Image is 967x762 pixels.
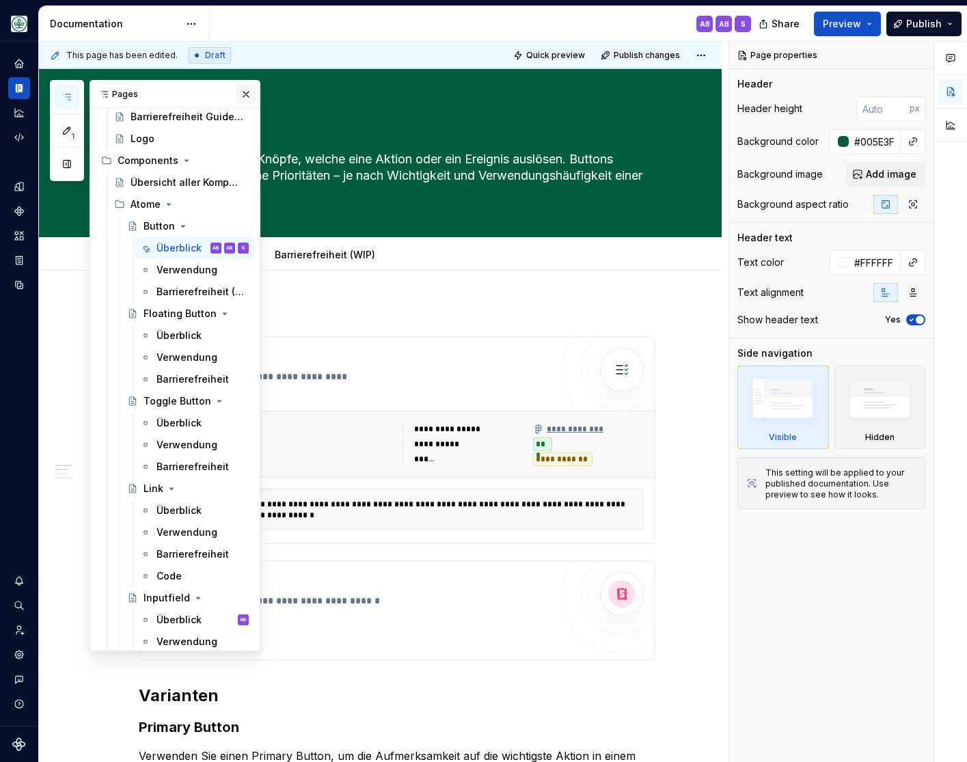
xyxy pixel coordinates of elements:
div: Atome [109,193,254,215]
div: Atome [131,198,161,211]
input: Auto [857,96,910,121]
label: Yes [885,314,901,325]
a: Documentation [8,77,30,99]
div: Verwendung [156,635,217,649]
div: Search ⌘K [8,595,30,616]
div: Code [156,569,182,583]
a: ÜberblickAB [135,609,254,631]
a: Verwendung [135,521,254,543]
a: Storybook stories [8,249,30,271]
span: Quick preview [526,50,585,61]
a: Components [8,200,30,222]
a: Code automation [8,126,30,148]
div: Text alignment [737,286,804,299]
div: Components [96,150,254,172]
div: AB [719,18,729,29]
a: Überblick [135,500,254,521]
div: Text color [737,256,784,269]
div: S [741,18,746,29]
div: Überblick [156,416,202,430]
button: Contact support [8,668,30,690]
div: Show header text [737,313,818,327]
div: Components [118,154,178,167]
svg: Supernova Logo [12,737,26,751]
a: Link [122,478,254,500]
div: Überblick [156,241,202,255]
div: Button [144,219,175,233]
span: 1 [67,131,78,141]
a: Barrierefreiheit (WIP) [135,281,254,303]
div: Überblick [156,329,202,342]
div: Verwendung [156,438,217,452]
span: Preview [823,17,861,31]
a: Barrierefreiheit Guidelines [109,106,254,128]
a: ÜberblickABABS [135,237,254,259]
div: AB [700,18,710,29]
div: Barrierefreiheit (WIP) [269,240,381,269]
div: Überblick [156,613,202,627]
input: Auto [849,250,901,275]
img: df5db9ef-aba0-4771-bf51-9763b7497661.png [11,16,27,32]
button: Notifications [8,570,30,592]
p: px [910,103,920,114]
div: AB [213,241,219,255]
button: Publish [886,12,962,36]
div: Assets [8,225,30,247]
div: Header height [737,102,802,115]
div: Visible [737,366,829,449]
a: Logo [109,128,254,150]
div: Verwendung [156,351,217,364]
div: Visible [769,432,797,443]
span: Draft [205,50,226,61]
a: Barrierefreiheit [135,368,254,390]
a: Verwendung [135,259,254,281]
div: Barrierefreiheit [156,547,229,561]
button: Share [752,12,808,36]
div: Background color [737,135,819,148]
div: Verwendung [156,263,217,277]
a: Invite team [8,619,30,641]
div: Design tokens [8,176,30,198]
div: This setting will be applied to your published documentation. Use preview to see how it looks. [765,467,916,500]
a: Überblick [135,412,254,434]
a: Überblick [135,325,254,346]
span: Publish changes [614,50,680,61]
span: This page has been edited. [66,50,178,61]
div: Logo [131,132,154,146]
span: Add image [866,167,916,181]
a: Übersicht aller Komponenten [109,172,254,193]
textarea: Buttons sind digitale Knöpfe, welche eine Aktion oder ein Ereignis auslösen. Buttons haben unters... [136,148,653,204]
div: AB [226,241,233,255]
div: Side navigation [737,346,813,360]
h3: Primary Button [139,718,655,737]
button: Quick preview [509,46,591,65]
input: Auto [849,129,901,154]
a: Verwendung [135,346,254,368]
div: Header [737,77,772,91]
div: Barrierefreiheit (WIP) [156,285,246,299]
a: Data sources [8,274,30,296]
div: AB [240,613,247,627]
a: Barrierefreiheit [135,456,254,478]
div: Verwendung [156,526,217,539]
span: Publish [906,17,942,31]
a: Home [8,53,30,74]
a: Verwendung [135,434,254,456]
h2: Varianten [139,685,655,707]
a: Button [122,215,254,237]
a: Analytics [8,102,30,124]
textarea: Button [136,113,653,146]
div: Barrierefreiheit Guidelines [131,110,243,124]
a: Inputfield [122,587,254,609]
div: Hidden [865,432,895,443]
a: Settings [8,644,30,666]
